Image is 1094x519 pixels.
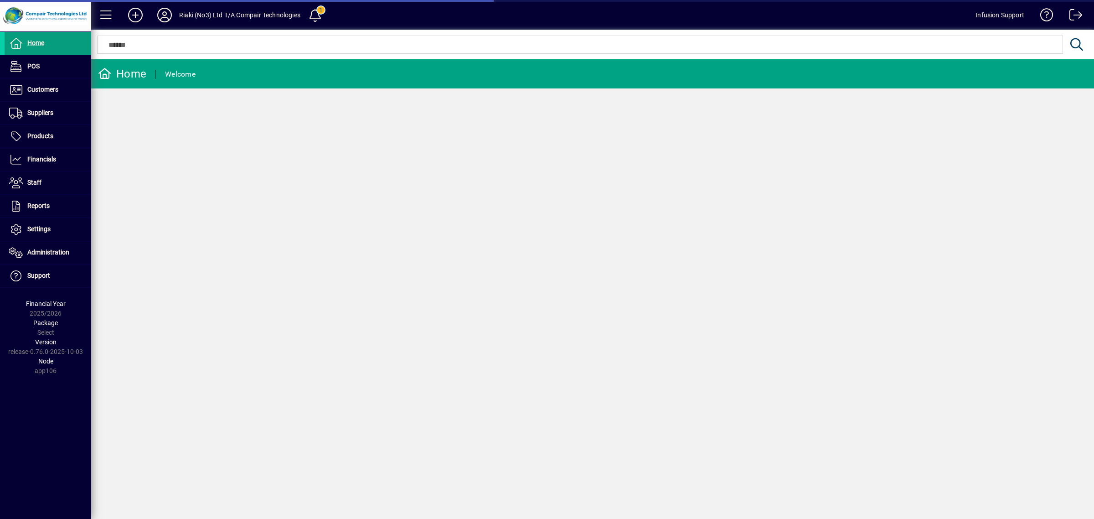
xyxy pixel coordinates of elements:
[150,7,179,23] button: Profile
[121,7,150,23] button: Add
[26,300,66,307] span: Financial Year
[27,39,44,47] span: Home
[5,265,91,287] a: Support
[27,202,50,209] span: Reports
[35,338,57,346] span: Version
[5,148,91,171] a: Financials
[5,102,91,125] a: Suppliers
[5,218,91,241] a: Settings
[179,8,300,22] div: Riaki (No3) Ltd T/A Compair Technologies
[27,62,40,70] span: POS
[27,249,69,256] span: Administration
[27,272,50,279] span: Support
[5,241,91,264] a: Administration
[27,225,51,233] span: Settings
[975,8,1024,22] div: Infusion Support
[5,78,91,101] a: Customers
[27,132,53,140] span: Products
[1063,2,1083,31] a: Logout
[5,55,91,78] a: POS
[5,171,91,194] a: Staff
[27,156,56,163] span: Financials
[38,358,53,365] span: Node
[5,125,91,148] a: Products
[98,67,146,81] div: Home
[27,86,58,93] span: Customers
[165,67,196,82] div: Welcome
[5,195,91,218] a: Reports
[27,179,41,186] span: Staff
[33,319,58,327] span: Package
[1033,2,1053,31] a: Knowledge Base
[27,109,53,116] span: Suppliers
